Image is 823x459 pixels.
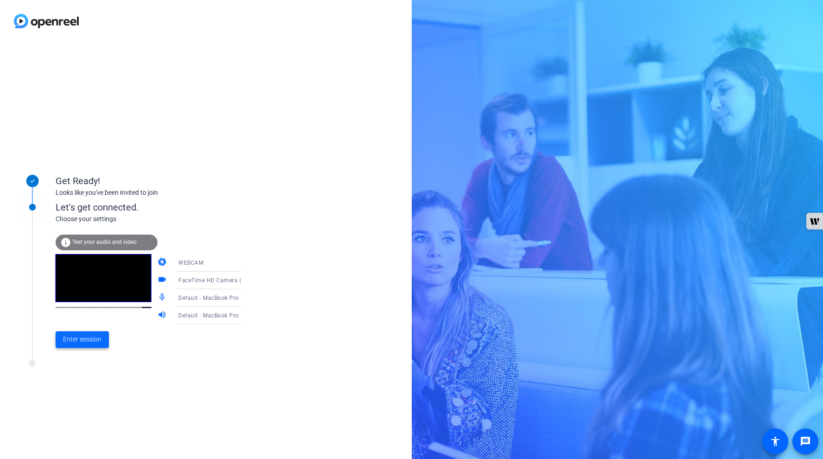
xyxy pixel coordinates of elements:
span: Default - MacBook Pro Speakers (Built-in) [178,311,290,319]
mat-icon: volume_up [157,310,169,321]
span: FaceTime HD Camera (Built-in) (05ac:8514) [178,276,297,284]
mat-icon: accessibility [770,436,781,447]
mat-icon: mic_none [157,292,169,304]
div: Get Ready! [56,174,241,188]
mat-icon: message [800,436,811,447]
mat-icon: camera [157,257,169,268]
div: Looks like you've been invited to join [56,188,241,198]
mat-icon: info [60,237,71,248]
span: Default - MacBook Pro Microphone (Built-in) [178,294,297,301]
div: Let's get connected. [56,200,260,214]
mat-icon: videocam [157,275,169,286]
span: WEBCAM [178,260,203,266]
span: Enter session [63,335,101,344]
button: Enter session [56,331,109,348]
span: Test your audio and video [72,239,137,245]
div: Choose your settings [56,214,260,224]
